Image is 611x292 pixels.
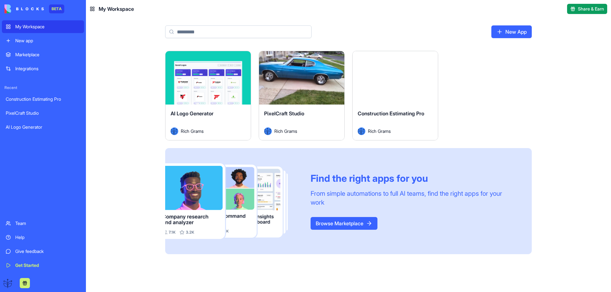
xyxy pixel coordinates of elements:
div: Rich says… [5,15,122,40]
div: Are you talking about this area?If not can you point me to the right place? [5,172,104,255]
img: Frame_181_egmpey.png [165,163,300,239]
div: Hi.... I have tried numerous fixes to prevent the Blueprint reader from moving the drawing when a... [23,121,122,166]
div: Hi, sorry for the delay! We launched our product this week and have been really busy. Things are ... [5,40,104,116]
div: Rich says… [5,121,122,172]
button: Emoji picker [10,208,15,213]
div: Close [112,3,123,14]
img: logo [4,4,44,13]
a: Construction Estimating ProAvatarRich Grams [352,51,438,140]
div: PixelCraft Studio [6,110,80,116]
a: PixelCraft Studio [2,107,84,119]
a: Marketplace [2,48,84,61]
button: Upload attachment [30,208,35,213]
button: go back [4,3,16,15]
p: +1 other [31,8,49,14]
a: Team [2,217,84,230]
div: Marketplace [15,51,80,58]
div: Get Started [15,262,80,268]
img: Avatar [264,127,272,135]
span: Rich Grams [368,128,391,134]
div: BETA [49,4,64,13]
a: Browse Marketplace [311,217,377,230]
span: Recent [2,85,84,90]
div: Construction Estimating Pro [6,96,80,102]
div: AI Logo Generator [6,124,80,130]
button: Send a message… [109,206,119,216]
div: Please make sure to cancel my subscription. [23,15,122,35]
button: Start recording [40,208,46,213]
img: ACg8ocJXc4biGNmL-6_84M9niqKohncbsBQNEji79DO8k46BE60Re2nP=s96-c [3,278,13,288]
a: Get Started [2,259,84,272]
button: Share & Earn [567,4,607,14]
span: Share & Earn [578,6,604,12]
a: AI Logo Generator [2,121,84,133]
a: AI Logo GeneratorAvatarRich Grams [165,51,251,140]
button: Gif picker [20,208,25,213]
button: Home [100,3,112,15]
img: Avatar [171,127,178,135]
div: Hi.... I have tried numerous fixes to prevent the Blueprint reader from moving the drawing when a... [28,125,117,163]
div: Could you explain exactly what you’re trying to do? I’ll check if it’s something we can help with. [10,94,99,112]
div: Integrations [15,65,80,72]
a: BETA [4,4,64,13]
span: Rich Grams [274,128,297,134]
div: Michal says… [5,40,122,121]
span: AI Logo Generator [171,110,214,117]
a: My Workspace [2,20,84,33]
a: New app [2,34,84,47]
div: Hi, sorry for the delay! We launched our product this week and have been really busy. Things are ... [10,44,99,69]
a: Construction Estimating Pro [2,93,84,105]
a: New App [491,25,532,38]
a: Give feedback [2,245,84,258]
div: Are you talking about this area? If not can you point me to the right place? [10,175,99,194]
a: [URL][DOMAIN_NAME] [10,85,60,90]
div: Give feedback [15,248,80,255]
div: Team [15,220,80,227]
div: Help [15,234,80,241]
a: Integrations [2,62,84,75]
div: New app [15,37,80,44]
div: Find the right apps for you [311,173,516,184]
div: Please make sure to cancel my subscription. [28,19,117,31]
div: From simple automations to full AI teams, find the right apps for your work [311,189,516,207]
h1: [PERSON_NAME] [31,3,72,8]
img: Profile image for Michal [18,3,28,14]
span: PixelCraft Studio [264,110,304,117]
span: Construction Estimating Pro [358,110,424,117]
div: My Workspace [15,24,80,30]
div: Michal says… [5,172,122,267]
span: Rich Grams [181,128,204,134]
img: Avatar [358,127,365,135]
a: Help [2,231,84,244]
textarea: Message… [5,195,122,206]
span: My Workspace [99,5,134,13]
a: PixelCraft StudioAvatarRich Grams [259,51,345,140]
div: Here’s a recent Forbes piece about our company 🙂 [10,72,99,85]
